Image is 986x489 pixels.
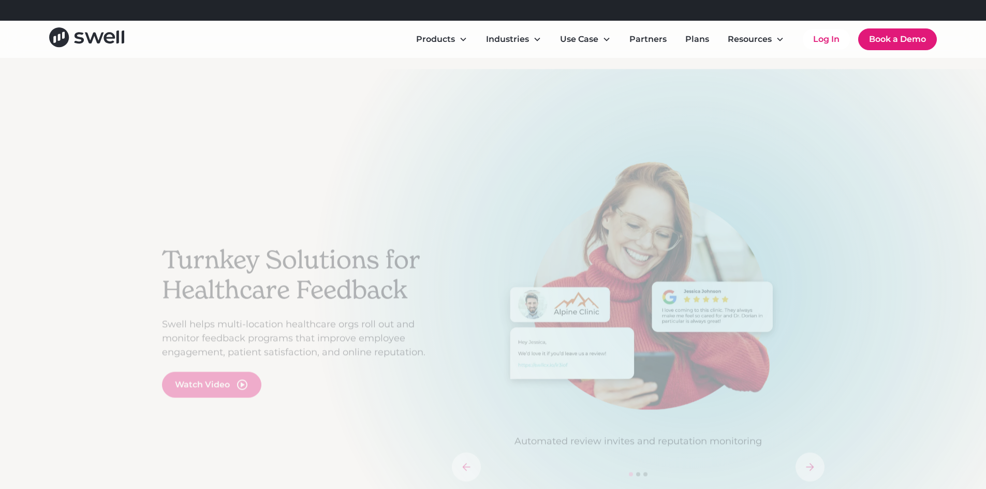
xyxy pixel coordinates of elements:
[796,452,825,481] div: next slide
[719,29,792,50] div: Resources
[416,33,455,46] div: Products
[858,28,937,50] a: Book a Demo
[478,29,550,50] div: Industries
[643,472,647,476] div: Show slide 3 of 3
[728,33,772,46] div: Resources
[452,452,481,481] div: previous slide
[560,33,598,46] div: Use Case
[452,161,825,481] div: carousel
[486,33,529,46] div: Industries
[49,27,124,51] a: home
[452,434,825,448] p: Automated review invites and reputation monitoring
[162,372,261,397] a: open lightbox
[452,161,825,448] div: 1 of 3
[636,472,640,476] div: Show slide 2 of 3
[803,29,850,50] a: Log In
[677,29,717,50] a: Plans
[408,29,476,50] div: Products
[552,29,619,50] div: Use Case
[629,472,633,476] div: Show slide 1 of 3
[621,29,675,50] a: Partners
[162,317,442,359] p: Swell helps multi-location healthcare orgs roll out and monitor feedback programs that improve em...
[175,378,230,391] div: Watch Video
[162,245,442,305] h2: Turnkey Solutions for Healthcare Feedback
